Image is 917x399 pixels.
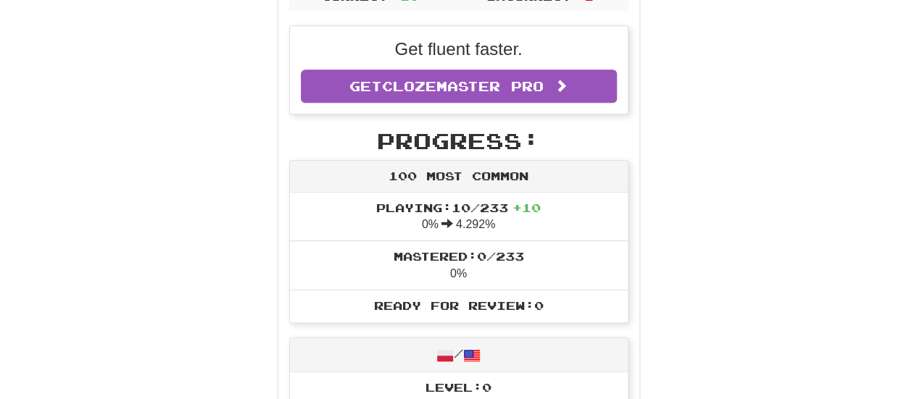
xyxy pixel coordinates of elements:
[290,161,628,193] div: 100 Most Common
[374,298,544,312] span: Ready for Review: 0
[426,380,491,394] span: Level: 0
[289,129,628,153] h2: Progress:
[301,70,617,103] a: GetClozemaster Pro
[382,78,544,94] span: Clozemaster Pro
[290,240,628,290] li: 0%
[290,338,628,372] div: /
[394,249,524,263] span: Mastered: 0 / 233
[301,37,617,62] p: Get fluent faster.
[290,193,628,242] li: 0% 4.292%
[376,201,541,214] span: Playing: 10 / 233
[513,201,541,214] span: + 10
